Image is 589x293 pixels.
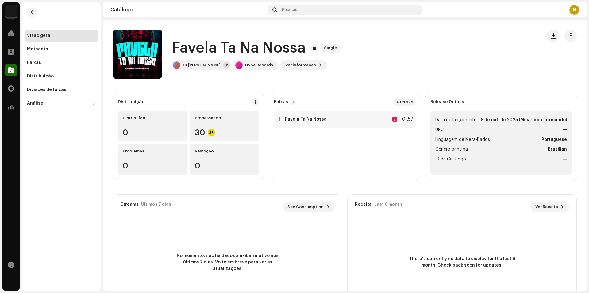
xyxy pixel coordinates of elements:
[535,201,558,213] span: Ver Receita
[245,63,273,68] div: Hype Records
[569,5,579,15] div: H
[27,47,48,52] div: Metadata
[320,44,341,52] span: Single
[172,38,306,58] h1: Favela Ta Na Nossa
[123,116,183,121] div: Distribuído
[274,100,288,105] strong: Faixas
[355,202,372,207] div: Receita
[435,156,466,163] span: ID de Catálogo
[282,7,300,12] span: Pesquisa
[25,57,98,69] re-m-nav-item: Faixas
[285,117,327,122] strong: Favela Ta Na Nossa
[481,116,567,124] strong: 8 de out. de 2025 (Meia-noite no mundo)
[27,60,41,65] div: Faixas
[195,116,255,121] div: Processando
[25,84,98,96] re-m-nav-item: Divisões de faixas
[25,30,98,42] re-m-nav-item: Visão geral
[393,98,416,106] div: 01m 57s
[195,149,255,154] div: Remoção
[25,70,98,82] re-m-nav-item: Distribuição
[374,202,402,207] div: Last 6 month
[27,74,54,79] div: Distribuição
[223,62,229,68] div: +2
[407,256,517,269] span: There's currently no data to display for the last 6 month. Check back soon for updates.
[563,156,567,163] strong: —
[25,97,98,109] re-m-nav-dropdown: Análise
[435,146,469,153] span: Gênero principal
[121,202,139,207] div: Streams
[563,126,567,133] strong: —
[280,60,327,70] button: Ver informação
[123,149,183,154] div: Problemas
[435,136,490,143] span: Linguagem de Meta-Dados
[287,201,324,213] span: See Consumption
[5,5,17,17] img: 730b9dfe-18b5-4111-b483-f30b0c182d82
[27,33,52,38] div: Visão geral
[118,100,144,105] div: Distribuição
[25,43,98,55] re-m-nav-item: Metadata
[183,63,221,68] div: DJ [PERSON_NAME]
[548,146,567,153] strong: Brazilian
[530,202,569,212] button: Ver Receita
[27,87,66,92] div: Divisões de faixas
[27,101,43,106] div: Análise
[172,253,283,272] span: No momento, não há dados a exibir relativo aos últimos 7 dias. Volte em breve para ver as atualiz...
[400,116,413,123] div: 01:57
[283,202,335,212] button: See Consumption
[291,99,296,105] p-badge: 1
[435,116,477,124] span: Data de lançamento
[430,100,464,105] strong: Release Details
[541,136,567,143] strong: Portuguese
[285,59,316,71] span: Ver informação
[435,126,444,133] span: UPC
[392,117,397,122] div: E
[110,7,265,12] div: Catálogo
[141,202,171,207] div: Últimos 7 dias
